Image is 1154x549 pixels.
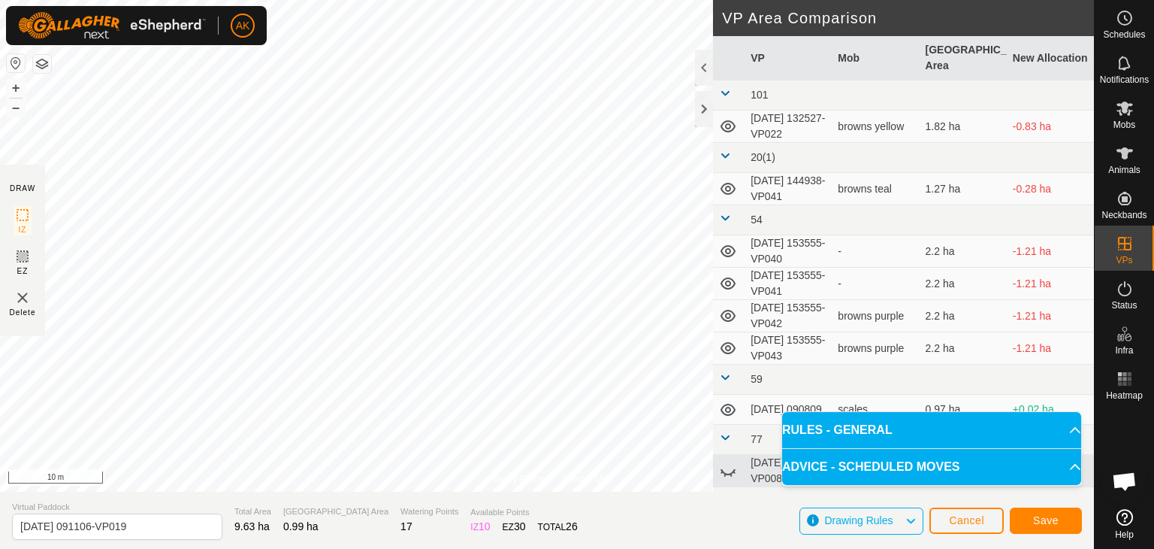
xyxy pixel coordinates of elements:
[949,514,984,526] span: Cancel
[1033,514,1059,526] span: Save
[824,514,893,526] span: Drawing Rules
[234,505,271,518] span: Total Area
[751,151,775,163] span: 20(1)
[838,181,913,197] div: browns teal
[745,332,832,365] td: [DATE] 153555-VP043
[1103,30,1145,39] span: Schedules
[1007,36,1094,80] th: New Allocation
[782,421,893,439] span: RULES - GENERAL
[1113,120,1135,129] span: Mobs
[745,111,832,143] td: [DATE] 132527-VP022
[1007,395,1094,425] td: +0.02 ha
[920,235,1007,268] td: 2.2 ha
[1101,211,1146,220] span: Neckbands
[538,519,578,535] div: TOTAL
[832,36,919,80] th: Mob
[17,265,29,277] span: EZ
[562,472,606,486] a: Contact Us
[1007,300,1094,332] td: -1.21 ha
[1106,391,1143,400] span: Heatmap
[1102,459,1147,504] div: Open chat
[479,520,491,532] span: 10
[18,12,206,39] img: Gallagher Logo
[745,173,832,205] td: [DATE] 144938-VP041
[838,276,913,292] div: -
[1095,503,1154,545] a: Help
[514,520,526,532] span: 30
[14,289,32,307] img: VP
[722,9,1094,27] h2: VP Area Comparison
[236,18,250,34] span: AK
[400,505,458,518] span: Watering Points
[920,300,1007,332] td: 2.2 ha
[745,235,832,268] td: [DATE] 153555-VP040
[470,506,577,519] span: Available Points
[782,449,1081,485] p-accordion-header: ADVICE - SCHEDULED MOVES
[283,505,388,518] span: [GEOGRAPHIC_DATA] Area
[7,54,25,72] button: Reset Map
[920,36,1007,80] th: [GEOGRAPHIC_DATA] Area
[1116,256,1132,265] span: VPs
[400,520,412,532] span: 17
[1100,75,1149,84] span: Notifications
[7,79,25,97] button: +
[751,433,763,445] span: 77
[7,99,25,117] button: –
[1007,111,1094,143] td: -0.83 ha
[1007,268,1094,300] td: -1.21 ha
[1007,173,1094,205] td: -0.28 ha
[745,395,832,425] td: [DATE] 090809
[1111,301,1137,310] span: Status
[745,455,832,487] td: [DATE] 091106-VP008
[751,214,763,226] span: 54
[920,111,1007,143] td: 1.82 ha
[566,520,578,532] span: 26
[745,300,832,332] td: [DATE] 153555-VP042
[1115,346,1133,355] span: Infra
[10,307,36,318] span: Delete
[745,268,832,300] td: [DATE] 153555-VP041
[920,173,1007,205] td: 1.27 ha
[1108,165,1140,174] span: Animals
[782,412,1081,448] p-accordion-header: RULES - GENERAL
[920,395,1007,425] td: 0.97 ha
[488,472,544,486] a: Privacy Policy
[1010,508,1082,534] button: Save
[920,268,1007,300] td: 2.2 ha
[751,373,763,385] span: 59
[470,519,490,535] div: IZ
[33,55,51,73] button: Map Layers
[838,308,913,324] div: browns purple
[12,501,222,514] span: Virtual Paddock
[1007,235,1094,268] td: -1.21 ha
[234,520,270,532] span: 9.63 ha
[745,36,832,80] th: VP
[10,183,35,194] div: DRAW
[1007,332,1094,365] td: -1.21 ha
[283,520,319,532] span: 0.99 ha
[838,119,913,135] div: browns yellow
[920,332,1007,365] td: 2.2 ha
[503,519,526,535] div: EZ
[1115,530,1134,539] span: Help
[838,341,913,356] div: browns purple
[782,458,959,476] span: ADVICE - SCHEDULED MOVES
[838,402,913,417] div: scales
[751,89,768,101] span: 101
[929,508,1004,534] button: Cancel
[19,224,27,235] span: IZ
[838,244,913,259] div: -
